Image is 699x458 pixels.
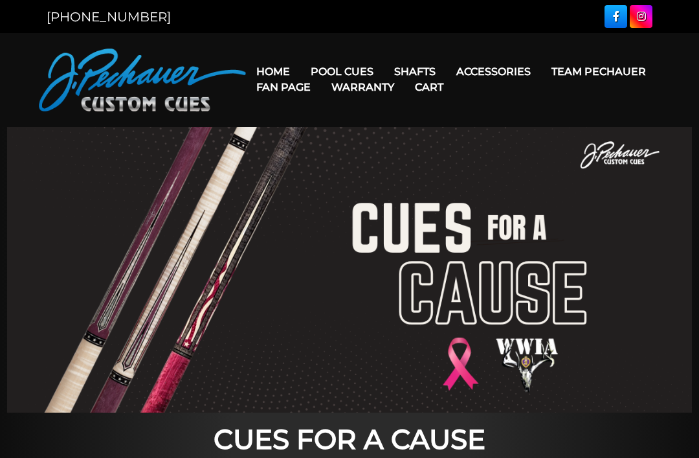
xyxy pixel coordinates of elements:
[47,9,171,25] a: [PHONE_NUMBER]
[541,55,656,88] a: Team Pechauer
[246,55,300,88] a: Home
[384,55,446,88] a: Shafts
[405,71,454,104] a: Cart
[446,55,541,88] a: Accessories
[321,71,405,104] a: Warranty
[39,49,246,111] img: Pechauer Custom Cues
[214,422,485,456] strong: CUES FOR A CAUSE
[300,55,384,88] a: Pool Cues
[246,71,321,104] a: Fan Page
